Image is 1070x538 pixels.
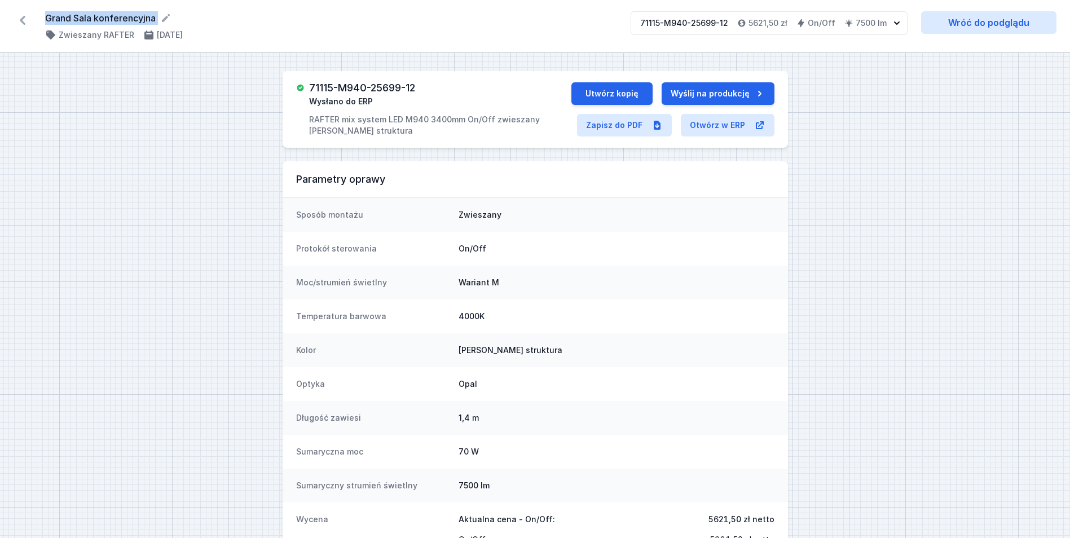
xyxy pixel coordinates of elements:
a: Otwórz w ERP [681,114,774,136]
button: 71115-M940-25699-125621,50 złOn/Off7500 lm [631,11,908,35]
dt: Protokół sterowania [296,243,450,254]
button: Utwórz kopię [571,82,653,105]
button: Wyślij na produkcję [662,82,774,105]
dt: Optyka [296,378,450,390]
dt: Kolor [296,345,450,356]
h4: On/Off [808,17,835,29]
dd: Opal [459,378,774,390]
span: 5621,50 zł netto [708,514,774,525]
dt: Moc/strumień świetlny [296,277,450,288]
span: Wysłano do ERP [309,96,373,107]
dd: [PERSON_NAME] struktura [459,345,774,356]
span: Aktualna cena - On/Off: [459,514,555,525]
dt: Temperatura barwowa [296,311,450,322]
form: Grand Sala konferencyjna [45,11,617,25]
a: Wróć do podglądu [921,11,1056,34]
div: 71115-M940-25699-12 [640,17,728,29]
dt: Długość zawiesi [296,412,450,424]
h4: 5621,50 zł [748,17,787,29]
a: Zapisz do PDF [577,114,672,136]
button: Edytuj nazwę projektu [160,12,171,24]
dd: 1,4 m [459,412,774,424]
dt: Sposób montażu [296,209,450,221]
h4: 7500 lm [856,17,887,29]
dd: 7500 lm [459,480,774,491]
dd: Zwieszany [459,209,774,221]
h4: [DATE] [157,29,183,41]
dd: Wariant M [459,277,774,288]
dt: Sumaryczna moc [296,446,450,457]
p: RAFTER mix system LED M940 3400mm On/Off zwieszany [PERSON_NAME] struktura [309,114,571,136]
h3: 71115-M940-25699-12 [309,82,415,94]
dt: Sumaryczny strumień świetlny [296,480,450,491]
dd: 70 W [459,446,774,457]
dd: On/Off [459,243,774,254]
h4: Zwieszany RAFTER [59,29,134,41]
dd: 4000K [459,311,774,322]
h3: Parametry oprawy [296,173,774,186]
